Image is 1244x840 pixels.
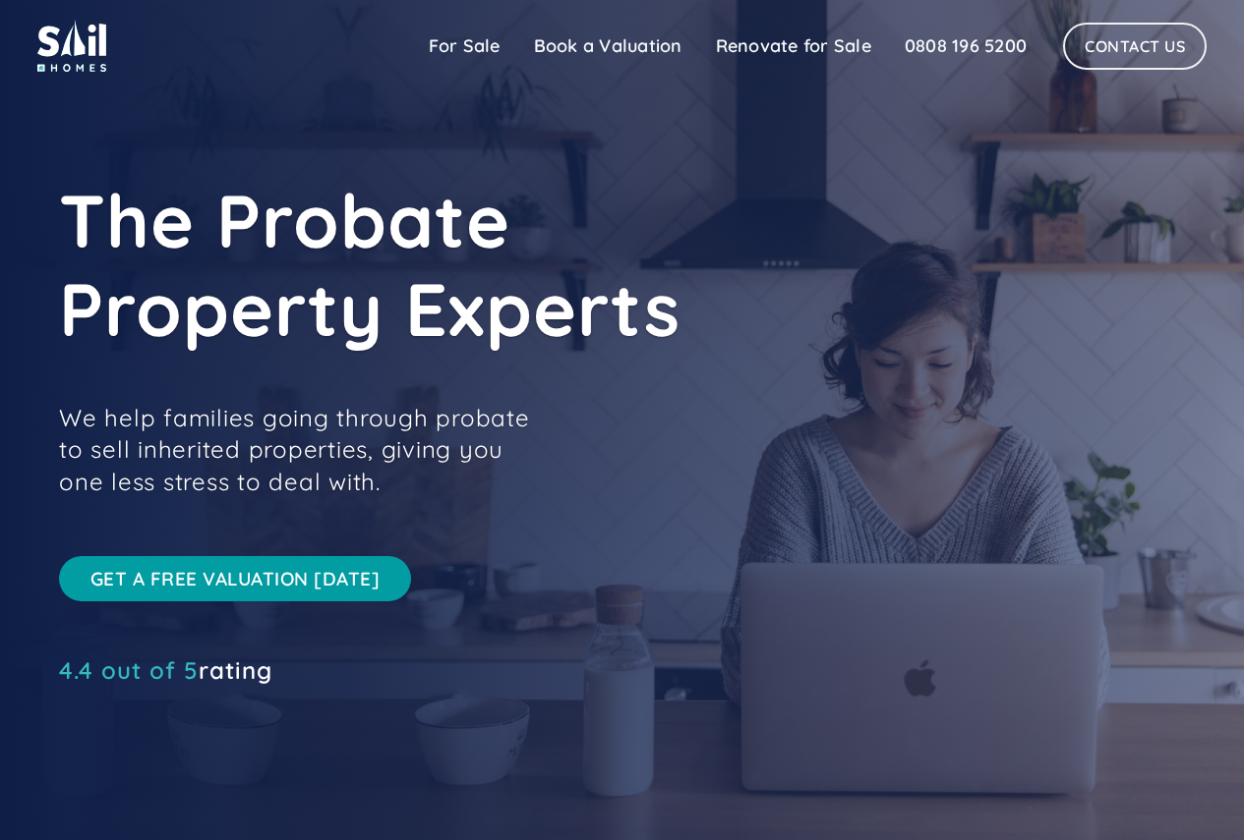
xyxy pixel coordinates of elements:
[59,556,411,601] a: Get a free valuation [DATE]
[699,27,888,66] a: Renovate for Sale
[517,27,699,66] a: Book a Valuation
[59,402,551,497] p: We help families going through probate to sell inherited properties, giving you one less stress t...
[888,27,1043,66] a: 0808 196 5200
[59,690,354,713] iframe: Customer reviews powered by Trustpilot
[59,660,272,680] div: rating
[1063,23,1207,70] a: Contact Us
[59,176,944,353] h1: The Probate Property Experts
[59,655,199,685] span: 4.4 out of 5
[412,27,517,66] a: For Sale
[37,20,106,72] img: sail home logo
[59,660,272,680] a: 4.4 out of 5rating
